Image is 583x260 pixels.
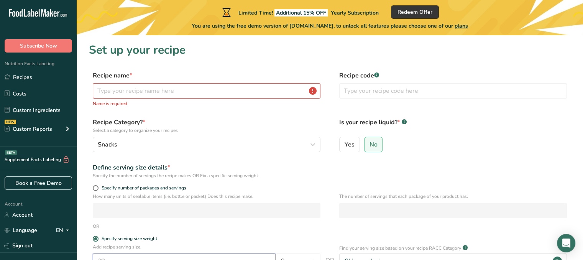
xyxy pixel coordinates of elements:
[93,71,320,80] label: Recipe name
[93,163,320,172] div: Define serving size details
[102,236,157,242] div: Specify serving size weight
[5,120,16,124] div: NEW
[339,118,567,134] label: Is your recipe liquid?
[93,172,320,179] div: Specify the number of servings the recipe makes OR Fix a specific serving weight
[5,39,72,53] button: Subscribe Now
[93,193,320,200] p: How many units of sealable items (i.e. bottle or packet) Does this recipe make.
[98,140,117,149] span: Snacks
[89,41,571,59] h1: Set up your recipe
[93,244,320,250] p: Add recipe serving size.
[345,141,355,148] span: Yes
[455,22,468,30] span: plans
[5,224,37,237] a: Language
[99,185,186,191] span: Specify number of packages and servings
[370,141,378,148] span: No
[20,42,57,50] span: Subscribe Now
[221,8,379,17] div: Limited Time!
[56,226,72,235] div: EN
[339,83,567,99] input: Type your recipe code here
[5,125,52,133] div: Custom Reports
[93,137,320,152] button: Snacks
[5,150,17,155] div: BETA
[192,22,468,30] span: You are using the free demo version of [DOMAIN_NAME], to unlock all features please choose one of...
[397,8,432,16] span: Redeem Offer
[331,9,379,16] span: Yearly Subscription
[93,118,320,134] label: Recipe Category?
[93,100,320,107] p: Name is required
[339,245,461,252] p: Find your serving size based on your recipe RACC Category
[93,223,99,230] div: OR
[274,9,328,16] span: Additional 15% OFF
[339,71,567,80] label: Recipe code
[93,127,320,134] p: Select a category to organize your recipes
[339,193,567,200] p: The number of servings that each package of your product has.
[557,234,575,252] div: Open Intercom Messenger
[93,83,320,99] input: Type your recipe name here
[391,5,439,19] button: Redeem Offer
[5,176,72,190] a: Book a Free Demo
